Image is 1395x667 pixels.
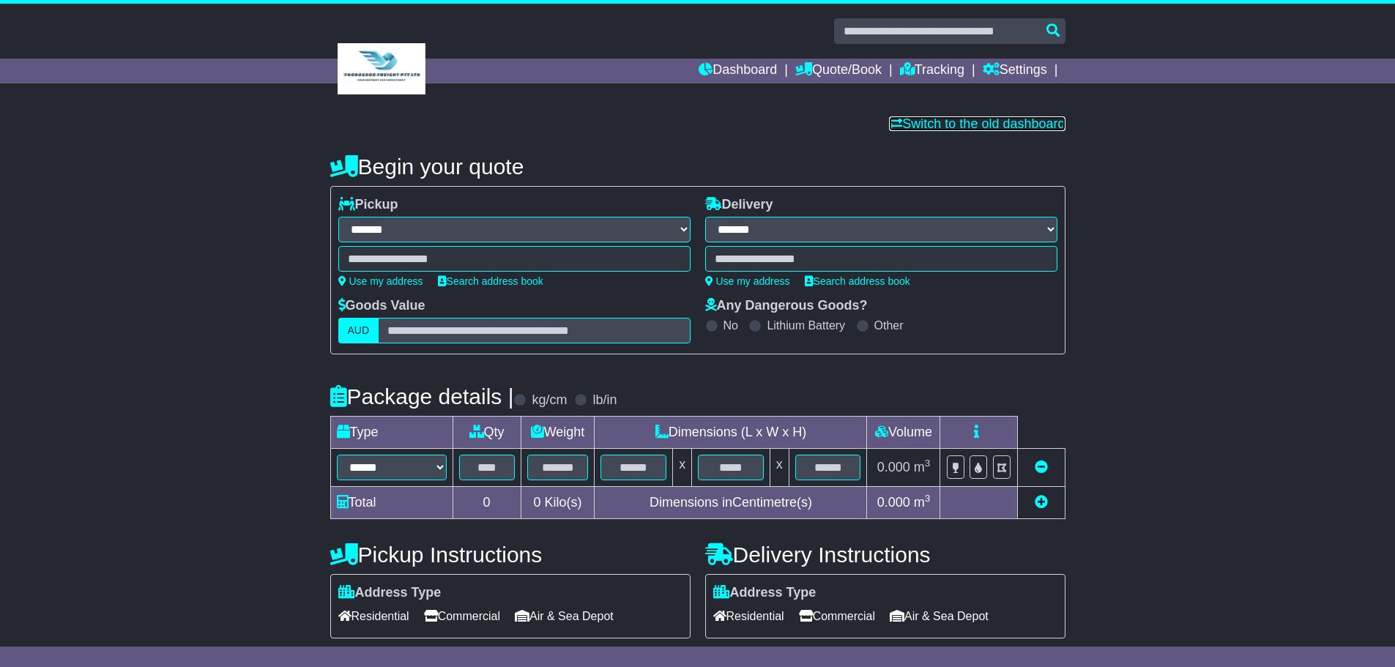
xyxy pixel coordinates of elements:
[699,59,777,83] a: Dashboard
[338,605,409,627] span: Residential
[799,605,875,627] span: Commercial
[705,275,790,287] a: Use my address
[338,298,425,314] label: Goods Value
[330,543,691,567] h4: Pickup Instructions
[453,487,521,519] td: 0
[770,449,789,487] td: x
[521,487,595,519] td: Kilo(s)
[983,59,1047,83] a: Settings
[867,417,940,449] td: Volume
[705,543,1065,567] h4: Delivery Instructions
[330,384,514,409] h4: Package details |
[515,605,614,627] span: Air & Sea Depot
[330,417,453,449] td: Type
[595,487,867,519] td: Dimensions in Centimetre(s)
[877,460,910,474] span: 0.000
[438,275,543,287] a: Search address book
[453,417,521,449] td: Qty
[330,154,1065,179] h4: Begin your quote
[877,495,910,510] span: 0.000
[595,417,867,449] td: Dimensions (L x W x H)
[889,116,1065,131] a: Switch to the old dashboard
[890,605,989,627] span: Air & Sea Depot
[424,605,500,627] span: Commercial
[914,495,931,510] span: m
[592,392,617,409] label: lb/in
[795,59,882,83] a: Quote/Book
[767,318,845,332] label: Lithium Battery
[925,493,931,504] sup: 3
[705,197,773,213] label: Delivery
[533,495,540,510] span: 0
[925,458,931,469] sup: 3
[713,585,816,601] label: Address Type
[338,275,423,287] a: Use my address
[805,275,910,287] a: Search address book
[1035,495,1048,510] a: Add new item
[532,392,567,409] label: kg/cm
[521,417,595,449] td: Weight
[338,197,398,213] label: Pickup
[1035,460,1048,474] a: Remove this item
[713,605,784,627] span: Residential
[338,585,442,601] label: Address Type
[338,318,379,343] label: AUD
[874,318,904,332] label: Other
[330,487,453,519] td: Total
[723,318,738,332] label: No
[673,449,692,487] td: x
[900,59,964,83] a: Tracking
[914,460,931,474] span: m
[705,298,868,314] label: Any Dangerous Goods?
